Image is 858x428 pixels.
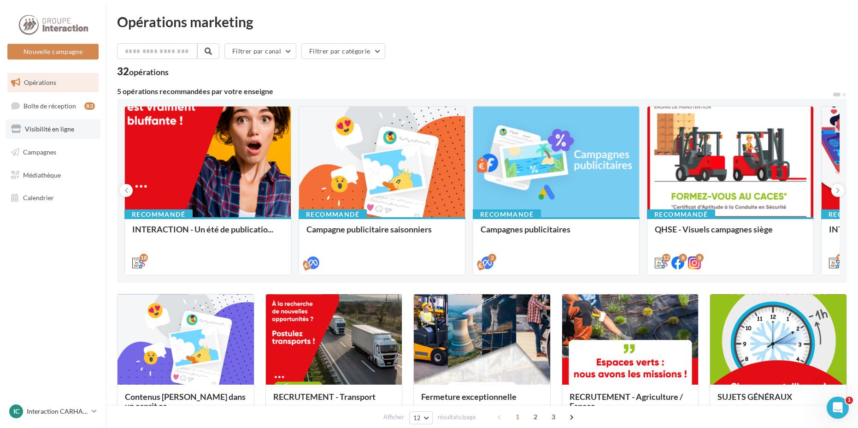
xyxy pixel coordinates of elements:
span: Médiathèque [23,171,61,178]
a: IC Interaction CARHAIX [7,403,99,420]
a: Visibilité en ligne [6,119,100,139]
div: 32 [117,66,169,77]
span: SUJETS GÉNÉRAUX [717,392,792,402]
div: 2 [488,254,496,262]
a: Boîte de réception83 [6,96,100,116]
span: INTERACTION - Un été de publicatio... [132,224,273,234]
a: Calendrier [6,188,100,208]
span: Campagne publicitaire saisonniers [306,224,432,234]
iframe: Intercom live chat [827,397,849,419]
span: Fermeture exceptionnelle [421,392,517,402]
span: 3 [546,410,561,424]
span: 1 [846,397,853,404]
span: Afficher [383,413,404,422]
span: résultats/page [438,413,476,422]
span: RECRUTEMENT - Agriculture / Espace... [570,392,683,411]
div: 8 [695,254,704,262]
div: 5 opérations recommandées par votre enseigne [117,88,832,95]
span: Boîte de réception [24,101,76,109]
span: 1 [510,410,525,424]
span: IC [13,407,19,416]
div: Recommandé [473,209,541,220]
span: Campagnes publicitaires [481,224,570,234]
span: Opérations [24,78,56,86]
span: Visibilité en ligne [25,125,74,133]
button: Filtrer par canal [224,43,296,59]
button: 12 [409,411,433,424]
div: 18 [140,254,148,262]
div: Recommandé [124,209,193,220]
div: 83 [84,102,95,110]
div: 12 [662,254,670,262]
div: Recommandé [299,209,367,220]
div: 12 [836,254,845,262]
span: 2 [528,410,543,424]
button: Filtrer par catégorie [301,43,385,59]
a: Opérations [6,73,100,92]
a: Campagnes [6,143,100,162]
span: 12 [413,414,421,422]
span: RECRUTEMENT - Transport [273,392,376,402]
div: 8 [679,254,687,262]
span: Campagnes [23,148,56,156]
div: opérations [129,68,169,76]
span: QHSE - Visuels campagnes siège [655,224,773,234]
span: Calendrier [23,194,54,202]
span: Contenus [PERSON_NAME] dans un esprit es... [125,392,246,411]
div: Recommandé [647,209,715,220]
div: Opérations marketing [117,15,847,29]
a: Médiathèque [6,166,100,185]
button: Nouvelle campagne [7,44,99,59]
p: Interaction CARHAIX [27,407,88,416]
